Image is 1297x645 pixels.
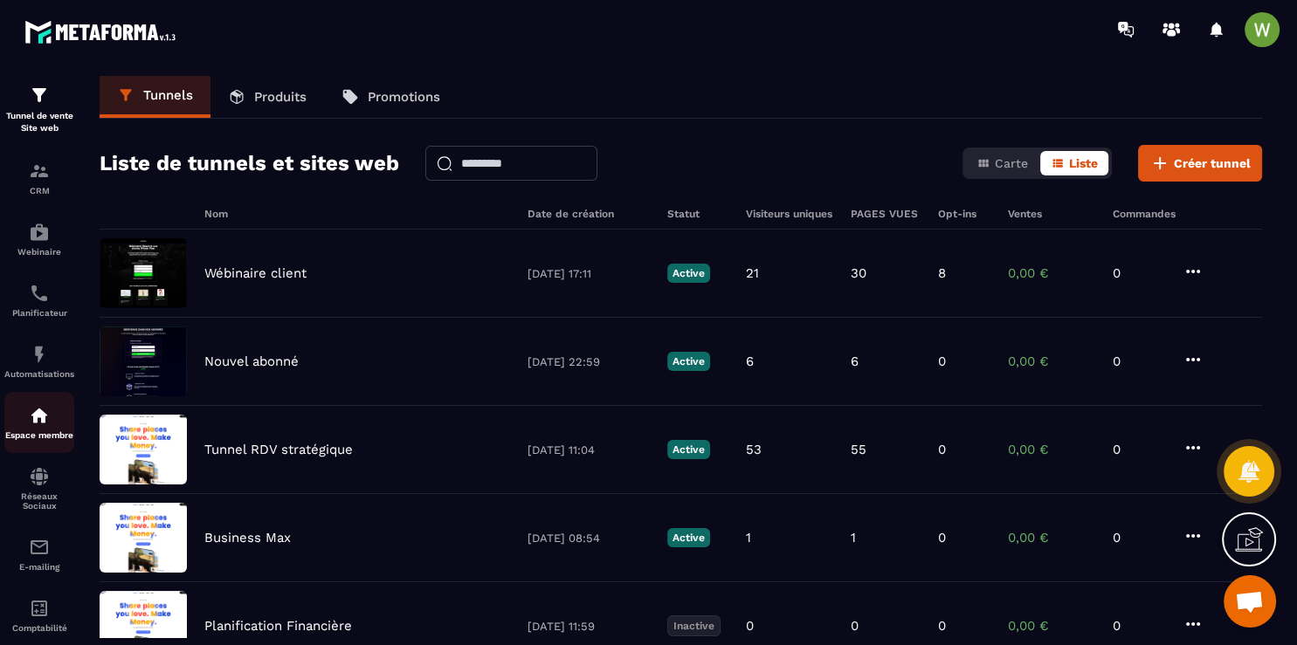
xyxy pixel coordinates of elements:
[1008,618,1095,634] p: 0,00 €
[204,442,353,457] p: Tunnel RDV stratégique
[746,618,754,634] p: 0
[938,442,946,457] p: 0
[29,537,50,558] img: email
[667,528,710,547] p: Active
[4,392,74,453] a: automationsautomationsEspace membre
[254,89,307,105] p: Produits
[1113,353,1165,369] p: 0
[204,353,299,369] p: Nouvel abonné
[143,87,193,103] p: Tunnels
[667,615,721,636] p: Inactive
[100,146,399,181] h2: Liste de tunnels et sites web
[1008,353,1095,369] p: 0,00 €
[851,265,866,281] p: 30
[1224,575,1276,628] div: Open chat
[4,524,74,585] a: emailemailE-mailing
[667,352,710,371] p: Active
[100,415,187,484] img: image
[4,562,74,572] p: E-mailing
[29,161,50,182] img: formation
[29,344,50,365] img: automations
[210,76,324,118] a: Produits
[966,151,1038,175] button: Carte
[29,405,50,426] img: automations
[4,453,74,524] a: social-networksocial-networkRéseaux Sociaux
[100,326,187,396] img: image
[1008,442,1095,457] p: 0,00 €
[528,267,650,280] p: [DATE] 17:11
[746,265,759,281] p: 21
[667,264,710,283] p: Active
[528,443,650,456] p: [DATE] 11:04
[995,156,1028,170] span: Carte
[938,353,946,369] p: 0
[1069,156,1098,170] span: Liste
[1040,151,1108,175] button: Liste
[100,76,210,118] a: Tunnels
[746,208,833,220] h6: Visiteurs uniques
[324,76,458,118] a: Promotions
[1113,208,1176,220] h6: Commandes
[4,331,74,392] a: automationsautomationsAutomatisations
[528,532,650,545] p: [DATE] 08:54
[528,620,650,633] p: [DATE] 11:59
[4,72,74,148] a: formationformationTunnel de vente Site web
[1113,618,1165,634] p: 0
[1138,145,1262,182] button: Créer tunnel
[528,355,650,368] p: [DATE] 22:59
[204,618,352,634] p: Planification Financière
[851,208,921,220] h6: PAGES VUES
[100,503,187,573] img: image
[4,148,74,209] a: formationformationCRM
[29,283,50,304] img: scheduler
[4,491,74,511] p: Réseaux Sociaux
[528,208,650,220] h6: Date de création
[1008,208,1095,220] h6: Ventes
[1008,265,1095,281] p: 0,00 €
[851,442,866,457] p: 55
[746,353,754,369] p: 6
[4,270,74,331] a: schedulerschedulerPlanificateur
[667,440,710,459] p: Active
[4,623,74,633] p: Comptabilité
[1113,442,1165,457] p: 0
[24,16,182,48] img: logo
[204,530,291,546] p: Business Max
[100,238,187,308] img: image
[29,85,50,106] img: formation
[4,110,74,134] p: Tunnel de vente Site web
[851,353,859,369] p: 6
[1008,530,1095,546] p: 0,00 €
[851,618,859,634] p: 0
[851,530,856,546] p: 1
[4,430,74,440] p: Espace membre
[29,598,50,619] img: accountant
[29,466,50,487] img: social-network
[368,89,440,105] p: Promotions
[4,308,74,318] p: Planificateur
[938,530,946,546] p: 0
[204,265,307,281] p: Wébinaire client
[667,208,728,220] h6: Statut
[1113,265,1165,281] p: 0
[746,530,751,546] p: 1
[1113,530,1165,546] p: 0
[4,209,74,270] a: automationsautomationsWebinaire
[4,369,74,379] p: Automatisations
[204,208,510,220] h6: Nom
[4,247,74,257] p: Webinaire
[938,208,990,220] h6: Opt-ins
[29,222,50,243] img: automations
[938,618,946,634] p: 0
[1174,154,1251,172] span: Créer tunnel
[4,186,74,196] p: CRM
[938,265,946,281] p: 8
[746,442,762,457] p: 53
